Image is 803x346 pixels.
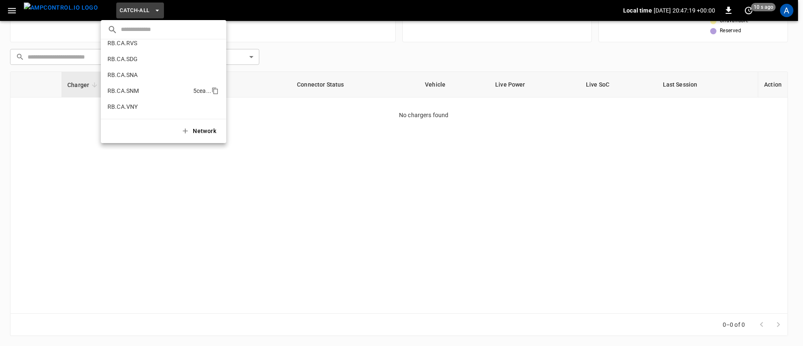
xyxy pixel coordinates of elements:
p: RB.CA.SNM [107,87,139,95]
p: RB.CA.RVS [107,39,137,47]
p: RB.NY.BRK [107,118,137,127]
button: Network [176,123,223,140]
p: RB.CA.SDG [107,55,138,63]
p: RB.CA.VNY [107,103,138,111]
p: RB.CA.SNA [107,71,138,79]
div: copy [211,86,220,96]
